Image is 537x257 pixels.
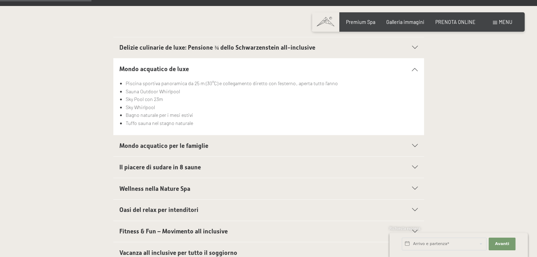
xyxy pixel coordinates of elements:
a: PRENOTA ONLINE [435,19,476,25]
li: Piscina sportiva panoramica da 25 m (30°C) e collegamento diretto con l’esterno, aperta tutto l’anno [126,80,418,88]
span: Avanti [495,241,509,247]
span: Mondo acquatico de luxe [119,65,189,73]
a: Galleria immagini [386,19,424,25]
span: Delizie culinarie de luxe: Pensione ¾ dello Schwarzenstein all-inclusive [119,44,315,51]
li: Sauna Outdoor Whirlpool [126,88,418,96]
button: Avanti [489,238,515,250]
span: Wellness nella Nature Spa [119,185,190,192]
span: Oasi del relax per intenditori [119,206,198,213]
li: Tuffo sauna nel stagno naturale [126,119,418,127]
a: Premium Spa [346,19,375,25]
span: Il piacere di sudare in 8 saune [119,164,201,171]
span: Mondo acquatico per le famiglie [119,142,208,149]
span: Vacanza all inclusive per tutto il soggiorno [119,249,237,256]
li: Sky Whirlpool [126,104,418,112]
span: Richiesta express [389,226,420,231]
li: Bagno naturale per i mesi estivi [126,111,418,119]
span: Fitness & Fun – Movimento all inclusive [119,228,228,235]
li: Sky Pool con 23m [126,95,418,104]
span: Menu [499,19,512,25]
